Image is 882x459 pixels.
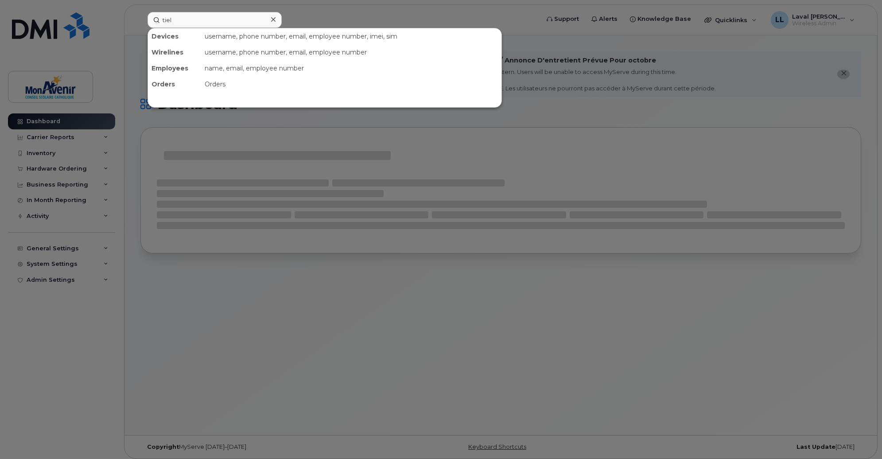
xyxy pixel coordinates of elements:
div: Employees [148,60,201,76]
div: Orders [148,76,201,92]
div: name, email, employee number [201,60,501,76]
div: Orders [201,76,501,92]
div: Wirelines [148,44,201,60]
div: username, phone number, email, employee number [201,44,501,60]
div: username, phone number, email, employee number, imei, sim [201,28,501,44]
div: Devices [148,28,201,44]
